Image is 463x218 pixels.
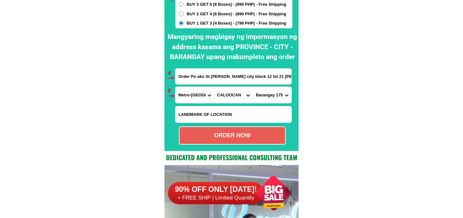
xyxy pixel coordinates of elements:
h6: 5 [168,87,175,95]
span: BUY 2 GET 4 [6 Boxes] - (899 PHP) - Free Shipping [187,11,286,17]
h6: 90% OFF ONLY [DATE]! [168,185,264,194]
input: BUY 2 GET 4 [6 Boxes] - (899 PHP) - Free Shipping [179,11,184,16]
select: Select district [214,87,253,103]
span: BUY 1 GET 3 [4 Boxes] - (799 PHP) - Free Shipping [187,20,286,26]
h2: Mangyaring magbigay ng impormasyon ng address kasama ang PROVINCE - CITY - BARANGAY upang makumpl... [166,32,299,62]
select: Select province [175,87,214,103]
h6: + FREE SHIP | Limited Quantily [168,194,264,201]
input: Input address [175,69,292,84]
input: BUY 3 GET 5 [8 Boxes] - (999 PHP) - Free Shipping [179,2,184,7]
span: BUY 3 GET 5 [8 Boxes] - (999 PHP) - Free Shipping [187,1,286,8]
h2: Dedicated and professional consulting team [164,153,299,162]
h6: 4 [168,69,175,78]
select: Select commune [253,87,291,103]
div: ORDER NOW [179,131,285,140]
input: Input LANDMARKOFLOCATION [175,106,292,123]
input: BUY 1 GET 3 [4 Boxes] - (799 PHP) - Free Shipping [179,21,184,26]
